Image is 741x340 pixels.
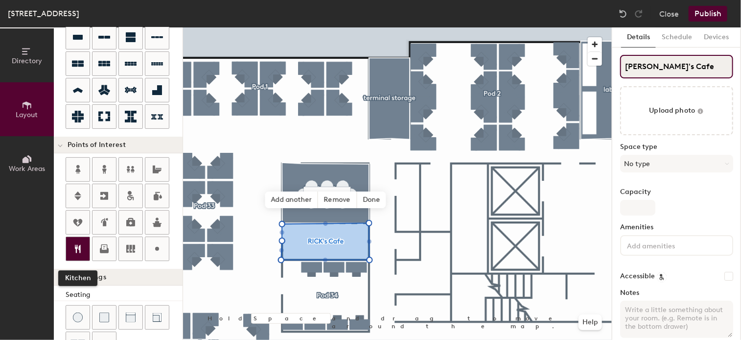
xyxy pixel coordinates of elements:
span: Furnishings [68,273,106,281]
span: Done [357,192,386,208]
button: Couch (corner) [145,305,169,330]
button: Devices [698,27,735,48]
div: [STREET_ADDRESS] [8,7,79,20]
label: Accessible [620,272,655,280]
img: Couch (corner) [152,313,162,322]
span: Directory [12,57,42,65]
label: Amenities [620,223,733,231]
img: Undo [618,9,628,19]
button: Couch (middle) [118,305,143,330]
button: Details [621,27,656,48]
span: Remove [318,192,357,208]
button: No type [620,155,733,172]
button: Cushion [92,305,116,330]
span: Layout [16,111,38,119]
label: Notes [620,289,733,297]
img: Redo [634,9,644,19]
button: Upload photo [620,86,733,135]
img: Couch (middle) [126,313,136,322]
div: Seating [66,290,183,300]
button: Schedule [656,27,698,48]
span: Work Areas [9,165,45,173]
label: Capacity [620,188,733,196]
button: Publish [689,6,727,22]
label: Space type [620,143,733,151]
button: Stool [66,305,90,330]
button: Close [659,6,679,22]
img: Cushion [99,313,109,322]
button: Help [579,315,602,330]
input: Add amenities [625,239,713,251]
span: Points of Interest [68,141,126,149]
button: Kitchen [66,237,90,261]
span: Add another [265,192,318,208]
img: Stool [73,313,83,322]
